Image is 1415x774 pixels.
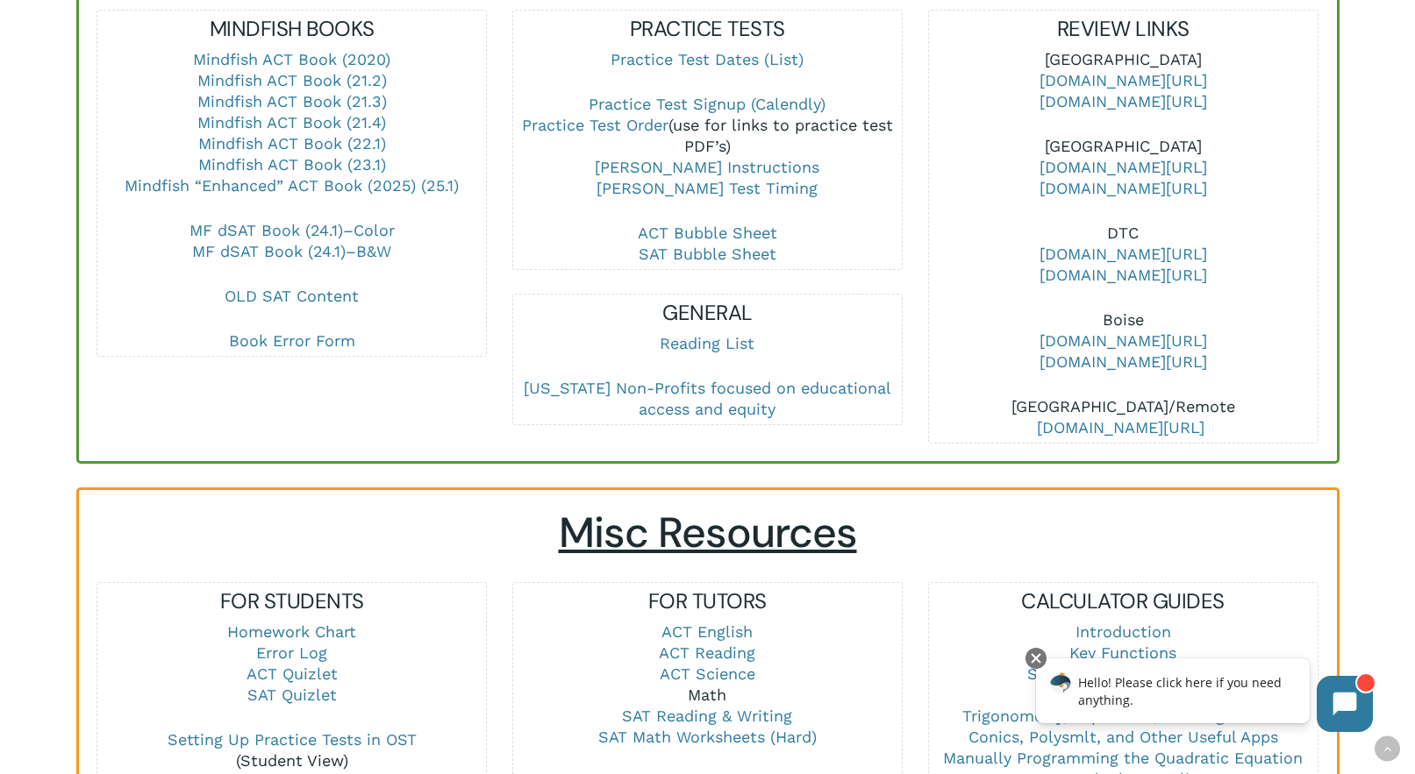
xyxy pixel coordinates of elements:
[1018,644,1390,749] iframe: Chatbot
[256,643,327,662] a: Error Log
[929,15,1318,43] h5: REVIEW LINKS
[688,685,726,704] a: Math
[597,179,818,197] a: [PERSON_NAME] Test Timing
[198,155,386,174] a: Mindfish ACT Book (23.1)
[929,223,1318,309] p: DTC
[513,587,902,615] h5: FOR TUTORS
[1040,245,1207,263] a: [DOMAIN_NAME][URL]
[1040,352,1207,371] a: [DOMAIN_NAME][URL]
[1040,92,1207,110] a: [DOMAIN_NAME][URL]
[97,587,486,615] h5: FOR STUDENTS
[225,287,359,305] a: OLD SAT Content
[595,158,819,176] a: [PERSON_NAME] Instructions
[943,749,1303,767] a: Manually Programming the Quadratic Equation
[968,728,1278,746] a: Conics, Polysmlt, and Other Useful Apps
[513,299,902,327] h5: GENERAL
[198,134,386,153] a: Mindfish ACT Book (22.1)
[97,15,486,43] h5: MINDFISH BOOKS
[661,622,753,641] a: ACT English
[513,94,902,223] p: (use for links to practice test PDF’s)
[622,707,792,725] a: SAT Reading & Writing
[1069,643,1176,662] a: Key Functions
[598,728,817,746] a: SAT Math Worksheets (Hard)
[1037,418,1204,437] a: [DOMAIN_NAME][URL]
[1040,266,1207,284] a: [DOMAIN_NAME][URL]
[524,379,891,418] a: [US_STATE] Non-Profits focused on educational access and equity
[189,221,395,239] a: MF dSAT Book (24.1)–Color
[1040,179,1207,197] a: [DOMAIN_NAME][URL]
[197,113,386,131] a: Mindfish ACT Book (21.4)
[660,334,754,352] a: Reading List
[197,71,387,89] a: Mindfish ACT Book (21.2)
[929,136,1318,223] p: [GEOGRAPHIC_DATA]
[1076,622,1171,641] a: Introduction
[247,685,337,704] a: SAT Quizlet
[1040,158,1207,176] a: [DOMAIN_NAME][URL]
[589,95,825,113] a: Practice Test Signup (Calendly)
[97,729,486,771] p: (Student View)
[638,224,777,242] a: ACT Bubble Sheet
[229,331,355,350] a: Book Error Form
[1040,331,1207,350] a: [DOMAIN_NAME][URL]
[660,664,755,683] a: ACT Science
[513,15,902,43] h5: PRACTICE TESTS
[1040,71,1207,89] a: [DOMAIN_NAME][URL]
[929,587,1318,615] h5: CALCULATOR GUIDES
[192,242,391,260] a: MF dSAT Book (24.1)–B&W
[168,730,417,749] a: Setting Up Practice Tests in OST
[929,49,1318,136] p: [GEOGRAPHIC_DATA]
[125,176,459,195] a: Mindfish “Enhanced” ACT Book (2025) (25.1)
[247,664,338,683] a: ACT Quizlet
[929,396,1318,438] p: [GEOGRAPHIC_DATA]/Remote
[962,707,1283,725] a: Trigonometry, Exponents, and Logarithms
[193,50,390,68] a: Mindfish ACT Book (2020)
[197,92,387,110] a: Mindfish ACT Book (21.3)
[559,505,857,560] span: Misc Resources
[639,245,776,263] a: SAT Bubble Sheet
[929,309,1318,396] p: Boise
[659,643,755,662] a: ACT Reading
[611,50,804,68] a: Practice Test Dates (List)
[522,116,668,134] a: Practice Test Order
[227,622,356,641] a: Homework Chart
